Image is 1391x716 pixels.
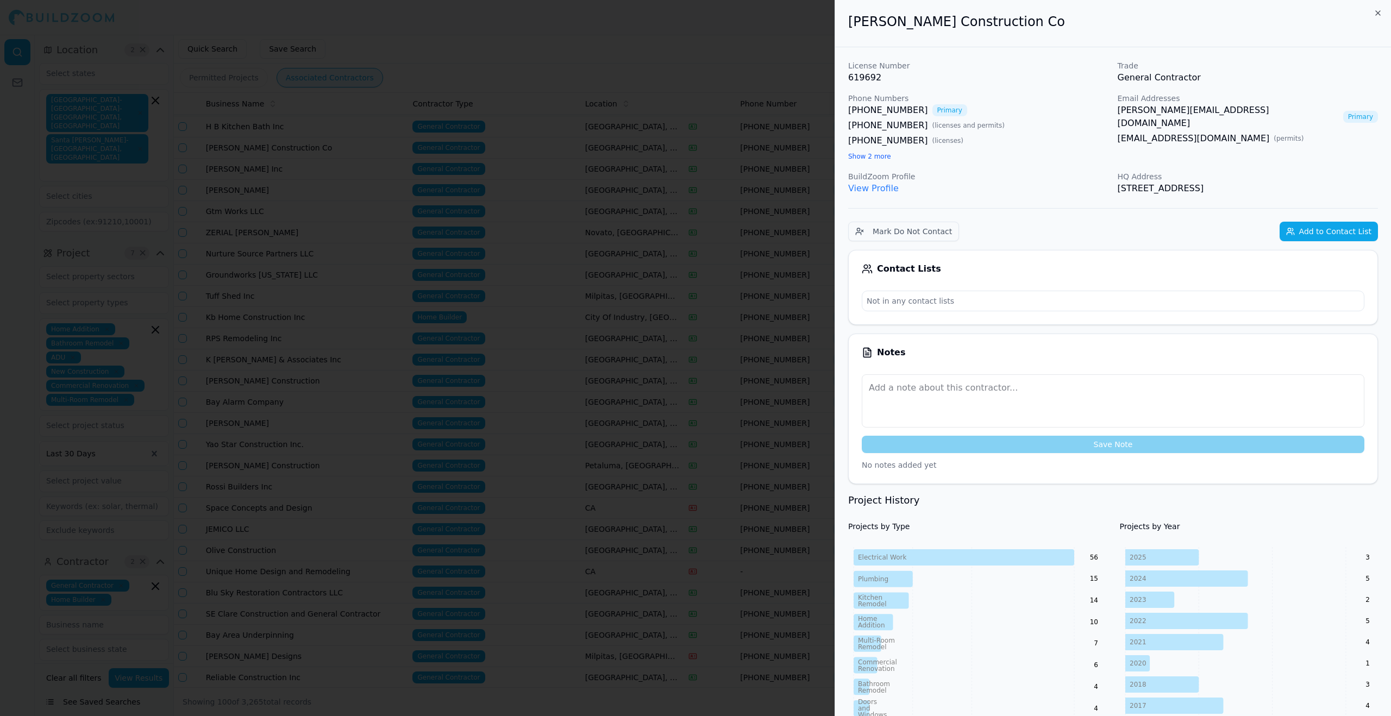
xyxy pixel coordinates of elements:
[848,152,891,161] button: Show 2 more
[1365,660,1370,667] text: 1
[848,183,899,193] a: View Profile
[1365,702,1370,709] text: 4
[1090,554,1098,561] text: 56
[858,643,887,651] tspan: Remodel
[858,637,895,644] tspan: Multi-Room
[1130,596,1146,604] tspan: 2023
[1118,60,1379,71] p: Trade
[858,687,887,694] tspan: Remodel
[862,291,1364,311] p: Not in any contact lists
[1090,596,1098,604] text: 14
[1090,618,1098,626] text: 10
[858,594,882,601] tspan: Kitchen
[848,104,928,117] a: [PHONE_NUMBER]
[858,680,890,688] tspan: Bathroom
[858,665,895,673] tspan: Renovation
[862,347,1364,358] div: Notes
[848,119,928,132] a: [PHONE_NUMBER]
[848,13,1378,30] h2: [PERSON_NAME] Construction Co
[1118,182,1379,195] p: [STREET_ADDRESS]
[932,104,967,116] span: Primary
[1365,638,1370,646] text: 4
[1365,554,1370,561] text: 3
[932,121,1005,130] span: ( licenses and permits )
[1365,575,1370,582] text: 5
[1118,104,1339,130] a: [PERSON_NAME][EMAIL_ADDRESS][DOMAIN_NAME]
[1130,660,1146,667] tspan: 2020
[932,136,964,145] span: ( licenses )
[858,705,870,712] tspan: and
[858,554,906,561] tspan: Electrical Work
[1130,575,1146,582] tspan: 2024
[848,134,928,147] a: [PHONE_NUMBER]
[848,493,1378,508] h3: Project History
[1274,134,1304,143] span: ( permits )
[1130,681,1146,688] tspan: 2018
[1120,521,1379,532] h4: Projects by Year
[1365,596,1370,604] text: 2
[848,222,959,241] button: Mark Do Not Contact
[1365,617,1370,625] text: 5
[1118,132,1270,145] a: [EMAIL_ADDRESS][DOMAIN_NAME]
[1130,702,1146,709] tspan: 2017
[848,71,1109,84] p: 619692
[1365,681,1370,688] text: 3
[858,615,877,623] tspan: Home
[858,658,897,666] tspan: Commercial
[862,263,1364,274] div: Contact Lists
[858,600,887,608] tspan: Remodel
[1130,554,1146,561] tspan: 2025
[1130,617,1146,625] tspan: 2022
[1094,661,1098,669] text: 6
[862,460,1364,470] p: No notes added yet
[1094,705,1098,712] text: 4
[848,93,1109,104] p: Phone Numbers
[1094,683,1098,690] text: 4
[1090,575,1098,582] text: 15
[1094,639,1098,647] text: 7
[1118,71,1379,84] p: General Contractor
[848,521,1107,532] h4: Projects by Type
[858,575,888,583] tspan: Plumbing
[1280,222,1378,241] button: Add to Contact List
[1118,93,1379,104] p: Email Addresses
[858,621,885,629] tspan: Addition
[1130,638,1146,646] tspan: 2021
[858,698,877,706] tspan: Doors
[848,60,1109,71] p: License Number
[1343,111,1378,123] span: Primary
[1118,171,1379,182] p: HQ Address
[848,171,1109,182] p: BuildZoom Profile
